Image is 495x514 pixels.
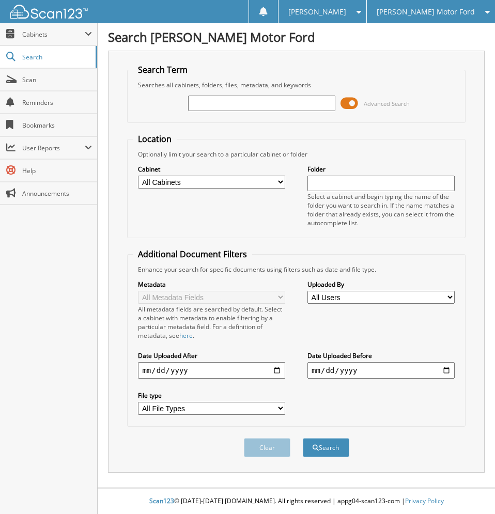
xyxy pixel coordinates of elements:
[22,189,92,198] span: Announcements
[307,362,454,379] input: end
[307,165,454,174] label: Folder
[307,351,454,360] label: Date Uploaded Before
[179,331,193,340] a: here
[22,121,92,130] span: Bookmarks
[22,166,92,175] span: Help
[149,496,174,505] span: Scan123
[133,248,252,260] legend: Additional Document Filters
[138,165,285,174] label: Cabinet
[108,28,485,45] h1: Search [PERSON_NAME] Motor Ford
[22,75,92,84] span: Scan
[133,150,459,159] div: Optionally limit your search to a particular cabinet or folder
[10,5,88,19] img: scan123-logo-white.svg
[288,9,346,15] span: [PERSON_NAME]
[98,489,495,514] div: © [DATE]-[DATE] [DOMAIN_NAME]. All rights reserved | appg04-scan123-com |
[377,9,475,15] span: [PERSON_NAME] Motor Ford
[138,351,285,360] label: Date Uploaded After
[22,53,90,61] span: Search
[133,64,193,75] legend: Search Term
[133,81,459,89] div: Searches all cabinets, folders, files, metadata, and keywords
[244,438,290,457] button: Clear
[364,100,410,107] span: Advanced Search
[22,30,85,39] span: Cabinets
[138,391,285,400] label: File type
[22,98,92,107] span: Reminders
[22,144,85,152] span: User Reports
[303,438,349,457] button: Search
[405,496,444,505] a: Privacy Policy
[138,305,285,340] div: All metadata fields are searched by default. Select a cabinet with metadata to enable filtering b...
[133,133,177,145] legend: Location
[307,280,454,289] label: Uploaded By
[138,280,285,289] label: Metadata
[307,192,454,227] div: Select a cabinet and begin typing the name of the folder you want to search in. If the name match...
[138,362,285,379] input: start
[133,265,459,274] div: Enhance your search for specific documents using filters such as date and file type.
